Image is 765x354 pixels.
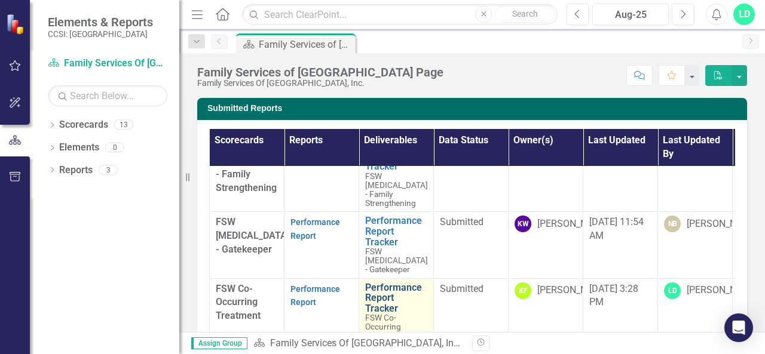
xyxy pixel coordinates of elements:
a: Performance Report [290,284,340,307]
td: Double-Click to Edit Right Click for Context Menu [359,212,434,278]
a: Reports [59,164,93,177]
span: Search [512,9,538,19]
div: [DATE] 3:28 PM [589,282,651,310]
div: [PERSON_NAME] [687,284,758,297]
td: Double-Click to Edit [434,137,509,212]
span: Submitted [440,283,484,294]
td: Double-Click to Edit Right Click for Context Menu [359,278,434,344]
a: Performance Report [290,217,340,241]
td: Double-Click to Edit Right Click for Context Menu [359,137,434,212]
button: LD [733,4,755,25]
div: 13 [114,120,133,130]
div: [PERSON_NAME] [537,217,609,231]
a: Elements [59,141,99,155]
div: Family Services of [GEOGRAPHIC_DATA] Page [197,66,443,79]
div: Family Services of [GEOGRAPHIC_DATA] Page [259,37,353,52]
div: 3 [99,165,118,175]
a: Family Services Of [GEOGRAPHIC_DATA], Inc. [48,57,167,70]
div: » [253,337,463,350]
div: NB [664,216,681,232]
div: 0 [105,143,124,153]
span: FSW [MEDICAL_DATA] - Family Strengthening [365,171,428,208]
div: [PERSON_NAME] [687,217,758,231]
div: KW [515,216,531,232]
a: Family Services Of [GEOGRAPHIC_DATA], Inc. [270,337,461,349]
div: [DATE] 11:54 AM [589,216,651,243]
span: FSW [MEDICAL_DATA] - Gatekeeper [216,216,289,255]
div: KF [515,282,531,299]
img: ClearPoint Strategy [6,14,27,35]
a: Performance Report Tracker [365,216,428,247]
span: FSW Co-Occurring Treatment [216,283,261,322]
div: Family Services Of [GEOGRAPHIC_DATA], Inc. [197,79,443,88]
input: Search Below... [48,85,167,106]
div: Open Intercom Messenger [724,313,753,342]
span: Submitted [440,216,484,227]
span: FSW [MEDICAL_DATA] - Family Strengthening [216,141,289,193]
span: Assign Group [191,337,247,349]
span: Elements & Reports [48,15,153,29]
td: Double-Click to Edit [434,212,509,278]
a: Scorecards [59,118,108,132]
a: Performance Report Tracker [365,282,427,314]
input: Search ClearPoint... [242,4,558,25]
span: FSW Co-Occurring Treatment [365,313,402,340]
div: Aug-25 [596,8,665,22]
div: LD [664,282,681,299]
small: CCSI: [GEOGRAPHIC_DATA] [48,29,153,39]
td: Double-Click to Edit [434,278,509,344]
h3: Submitted Reports [207,104,741,113]
span: FSW [MEDICAL_DATA] - Gatekeeper [365,247,428,274]
button: Search [495,6,555,23]
button: Aug-25 [592,4,669,25]
div: [PERSON_NAME] [537,284,609,297]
